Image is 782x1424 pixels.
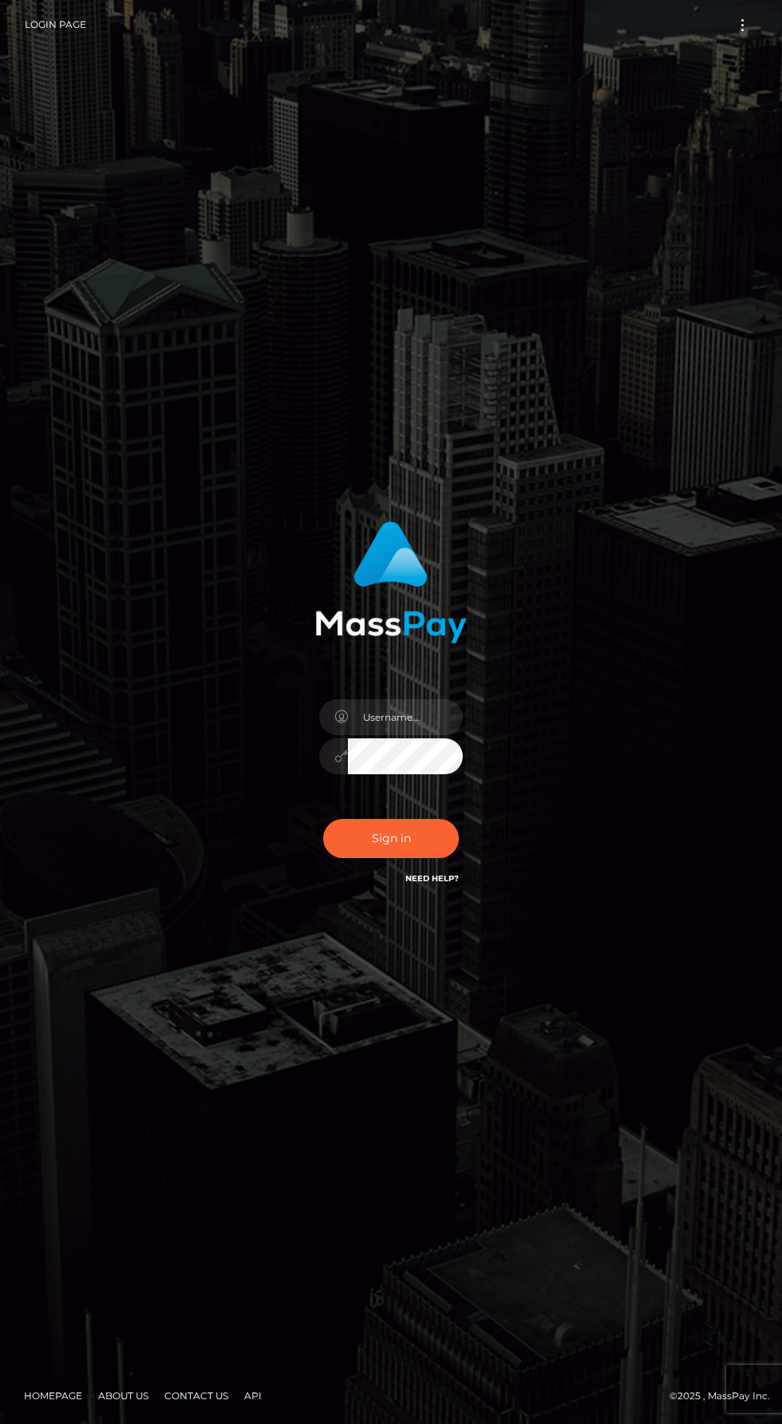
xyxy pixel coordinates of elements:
a: Login Page [25,8,86,42]
a: About Us [92,1383,155,1408]
a: API [238,1383,268,1408]
a: Homepage [18,1383,89,1408]
button: Toggle navigation [728,14,757,36]
input: Username... [348,699,463,735]
div: © 2025 , MassPay Inc. [12,1387,770,1405]
a: Need Help? [405,873,459,884]
a: Contact Us [158,1383,235,1408]
img: MassPay Login [315,521,467,643]
button: Sign in [323,819,459,858]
